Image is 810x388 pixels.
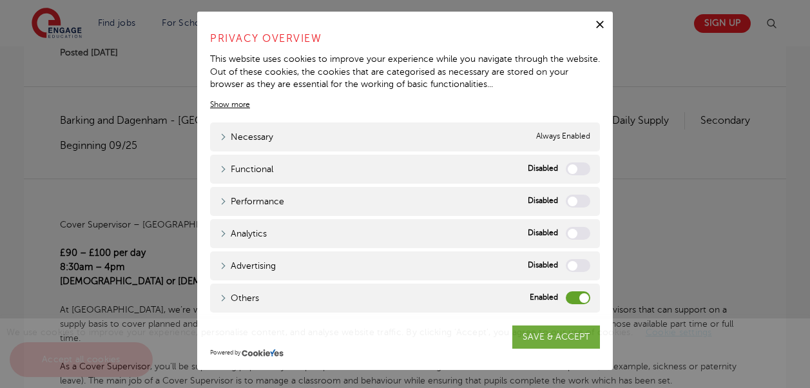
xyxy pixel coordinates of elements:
[220,195,284,208] a: Performance
[10,342,153,377] a: Accept all cookies
[210,99,250,110] a: Show more
[220,259,276,273] a: Advertising
[220,291,259,305] a: Others
[210,31,600,46] h4: Privacy Overview
[210,53,600,91] div: This website uses cookies to improve your experience while you navigate through the website. Out ...
[646,327,712,337] a: Cookie settings
[536,130,590,144] span: Always Enabled
[220,227,267,240] a: Analytics
[6,327,725,364] span: We use cookies to improve your experience, personalise content, and analyse website traffic. By c...
[220,162,273,176] a: Functional
[220,130,273,144] a: Necessary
